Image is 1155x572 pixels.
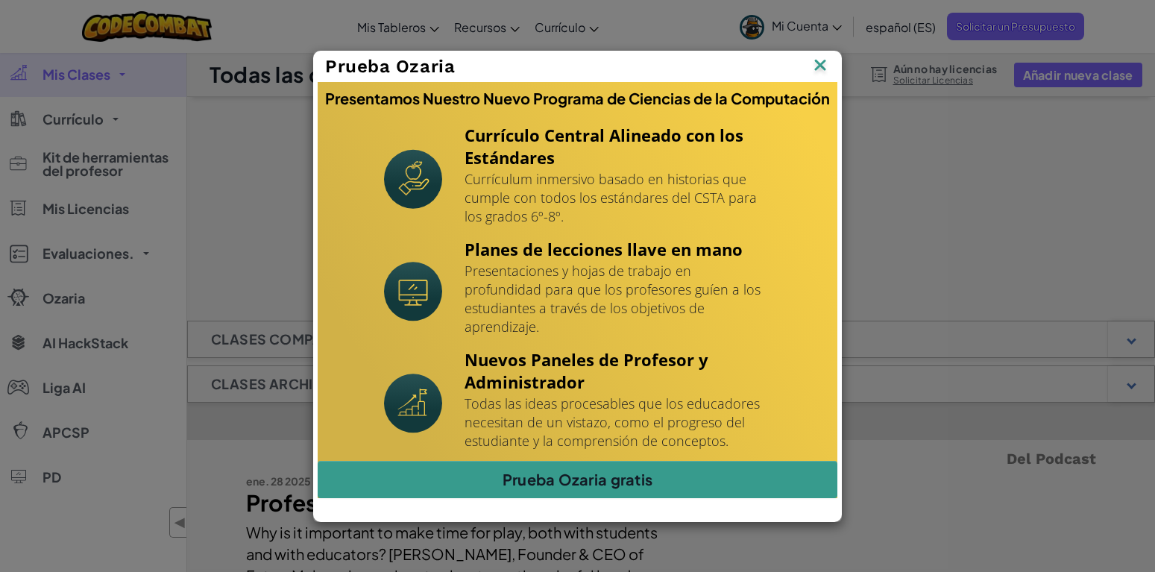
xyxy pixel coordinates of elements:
h4: Currículo Central Alineado con los Estándares [465,124,772,169]
p: Presentaciones y hojas de trabajo en profundidad para que los profesores guíen a los estudiantes ... [465,262,772,336]
img: Icon_Turnkey.svg [384,262,442,321]
p: Todas las ideas procesables que los educadores necesitan de un vistazo, como el progreso del estu... [465,395,772,450]
span: Prueba Ozaria [325,56,455,77]
h3: Presentamos Nuestro Nuevo Programa de Ciencias de la Computación [325,89,830,107]
p: Currículum inmersivo basado en historias que cumple con todos los estándares del CSTA para los gr... [465,170,772,226]
h4: Planes de lecciones llave en mano [465,238,772,260]
img: IconClose.svg [811,55,830,78]
img: Icon_StandardsAlignment.svg [384,149,442,209]
a: Prueba Ozaria gratis [318,461,837,498]
img: Icon_NewTeacherDashboard.svg [384,374,442,433]
h4: Nuevos Paneles de Profesor y Administrador [465,348,772,393]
